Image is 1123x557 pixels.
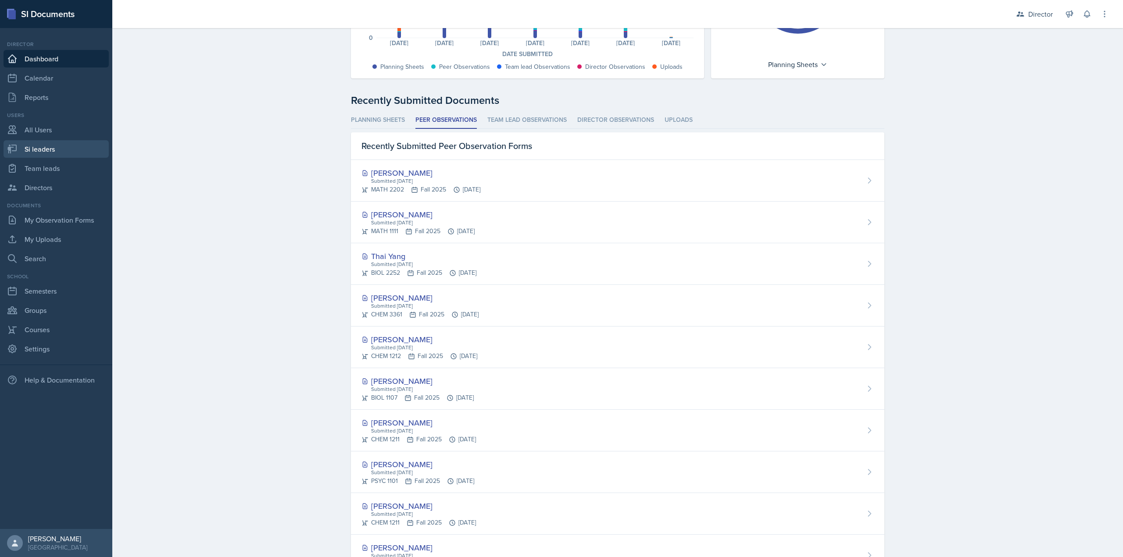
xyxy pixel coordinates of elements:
div: Recently Submitted Documents [351,92,884,108]
div: Submitted [DATE] [370,177,480,185]
div: Uploads [660,62,683,71]
div: Planning Sheets [380,62,424,71]
div: [DATE] [376,40,422,46]
div: Thai Yang [361,250,476,262]
li: Director Observations [577,112,654,129]
a: All Users [4,121,109,138]
a: [PERSON_NAME] Submitted [DATE] MATH 2202Fall 2025[DATE] [351,160,884,202]
div: BIOL 1107 Fall 2025 [DATE] [361,393,474,402]
a: Directors [4,179,109,196]
div: MATH 1111 Fall 2025 [DATE] [361,227,475,236]
a: Dashboard [4,50,109,67]
div: 0 [369,35,373,41]
a: Courses [4,321,109,338]
div: [DATE] [422,40,467,46]
div: Submitted [DATE] [370,385,474,393]
div: CHEM 3361 Fall 2025 [DATE] [361,310,479,319]
a: Search [4,250,109,267]
div: Help & Documentation [4,371,109,389]
div: Submitted [DATE] [370,219,475,227]
div: Documents [4,202,109,209]
div: [PERSON_NAME] [361,209,475,220]
a: Semesters [4,282,109,300]
div: Director [4,40,109,48]
div: [PERSON_NAME] [361,542,479,553]
div: [DATE] [603,40,648,46]
a: [PERSON_NAME] Submitted [DATE] CHEM 1211Fall 2025[DATE] [351,493,884,535]
div: [DATE] [648,40,694,46]
div: CHEM 1211 Fall 2025 [DATE] [361,435,476,444]
div: Submitted [DATE] [370,302,479,310]
div: [PERSON_NAME] [361,500,476,512]
a: My Uploads [4,231,109,248]
div: MATH 2202 Fall 2025 [DATE] [361,185,480,194]
div: CHEM 1211 Fall 2025 [DATE] [361,518,476,527]
div: BIOL 2252 Fall 2025 [DATE] [361,268,476,277]
a: [PERSON_NAME] Submitted [DATE] BIOL 1107Fall 2025[DATE] [351,368,884,410]
a: Team leads [4,160,109,177]
div: Director Observations [585,62,645,71]
div: Team lead Observations [505,62,570,71]
a: My Observation Forms [4,211,109,229]
li: Planning Sheets [351,112,405,129]
div: Planning Sheets [764,57,832,71]
a: [PERSON_NAME] Submitted [DATE] CHEM 3361Fall 2025[DATE] [351,285,884,326]
li: Team lead Observations [487,112,567,129]
div: Date Submitted [361,50,694,59]
div: [PERSON_NAME] [361,292,479,304]
a: Settings [4,340,109,358]
a: Groups [4,302,109,319]
a: [PERSON_NAME] Submitted [DATE] CHEM 1212Fall 2025[DATE] [351,326,884,368]
div: [DATE] [467,40,512,46]
li: Peer Observations [415,112,477,129]
a: [PERSON_NAME] Submitted [DATE] PSYC 1101Fall 2025[DATE] [351,451,884,493]
a: Calendar [4,69,109,87]
div: [PERSON_NAME] [361,458,474,470]
a: [PERSON_NAME] Submitted [DATE] MATH 1111Fall 2025[DATE] [351,202,884,243]
div: Recently Submitted Peer Observation Forms [351,132,884,160]
div: [PERSON_NAME] [361,333,477,345]
div: Users [4,111,109,119]
li: Uploads [665,112,693,129]
a: Reports [4,89,109,106]
div: Submitted [DATE] [370,427,476,435]
div: [DATE] [512,40,558,46]
a: Si leaders [4,140,109,158]
div: [DATE] [558,40,603,46]
div: [PERSON_NAME] [361,417,476,429]
div: Submitted [DATE] [370,468,474,476]
div: [PERSON_NAME] [361,167,480,179]
div: CHEM 1212 Fall 2025 [DATE] [361,351,477,361]
div: School [4,273,109,280]
div: Submitted [DATE] [370,344,477,351]
a: [PERSON_NAME] Submitted [DATE] CHEM 1211Fall 2025[DATE] [351,410,884,451]
div: [PERSON_NAME] [361,375,474,387]
div: Submitted [DATE] [370,510,476,518]
div: [GEOGRAPHIC_DATA] [28,543,87,552]
div: [PERSON_NAME] [28,534,87,543]
div: Director [1028,9,1053,19]
div: PSYC 1101 Fall 2025 [DATE] [361,476,474,486]
div: Peer Observations [439,62,490,71]
a: Thai Yang Submitted [DATE] BIOL 2252Fall 2025[DATE] [351,243,884,285]
div: Submitted [DATE] [370,260,476,268]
